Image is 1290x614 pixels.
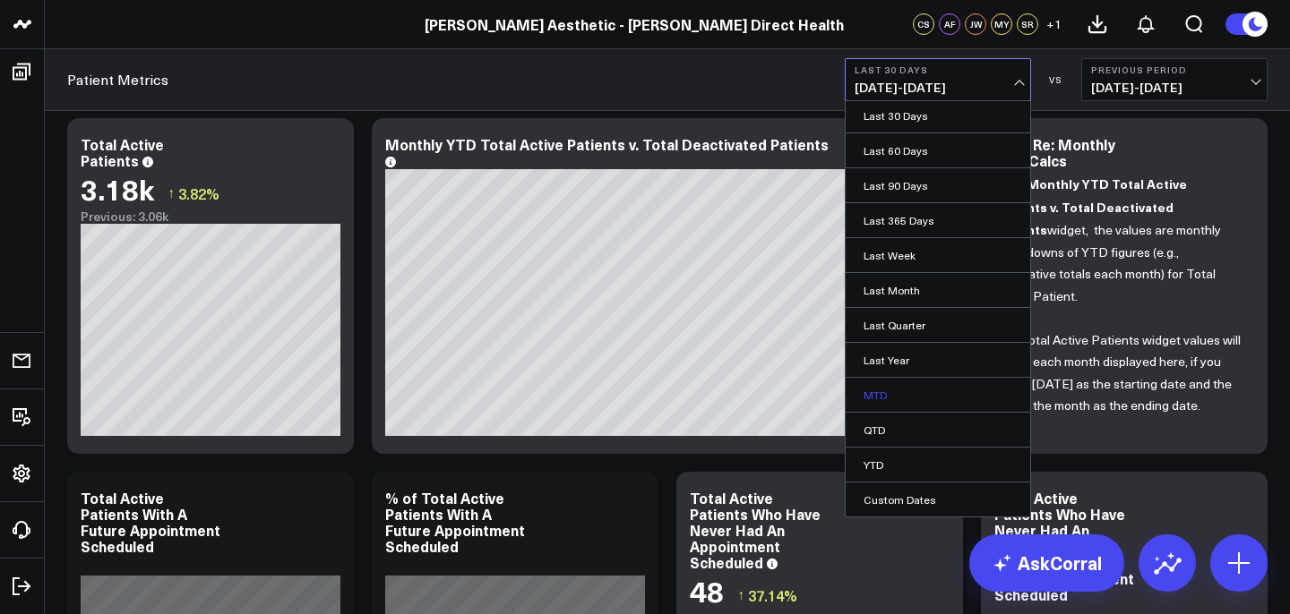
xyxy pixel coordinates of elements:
div: % of Total Active Patients With A Future Appointment Scheduled [385,488,525,556]
div: AF [939,13,960,35]
div: Monthly YTD Total Active Patients v. Total Deactivated Patients [385,134,829,154]
span: ↑ [737,584,744,607]
p: In the widget, the values are monthly breakdowns of YTD figures (e.g., cumulative totals each mon... [994,173,1241,307]
div: 48 [690,575,724,607]
a: Last 30 Days [846,98,1030,132]
span: 37.14% [748,585,797,605]
span: 3.82% [178,183,219,203]
span: [DATE] - [DATE] [1091,81,1258,95]
a: Last Month [846,273,1030,307]
div: CS [913,13,934,35]
button: Last 30 Days[DATE]-[DATE] [845,58,1031,101]
a: QTD [846,413,1030,447]
div: Total Active Patients Who Have Never Had An Appointment Scheduled [690,488,821,572]
div: Note Re: Monthly YTD Calcs [994,134,1115,170]
div: SR [1017,13,1038,35]
a: Last 90 Days [846,168,1030,202]
a: [PERSON_NAME] Aesthetic - [PERSON_NAME] Direct Health [425,14,844,34]
div: Previous: 3.06k [81,209,340,224]
div: 3.18k [81,173,154,205]
span: ↑ [168,182,175,205]
div: Total Active Patients With A Future Appointment Scheduled [81,488,220,556]
a: Patient Metrics [67,70,168,90]
div: Total Active Patients [81,134,164,170]
b: Monthly YTD Total Active Patients v. Total Deactivated Patients [994,175,1187,238]
a: Last 365 Days [846,203,1030,237]
div: MY [991,13,1012,35]
div: JW [965,13,986,35]
a: Last Year [846,343,1030,377]
span: + 1 [1046,18,1062,30]
a: Last 60 Days [846,133,1030,167]
button: +1 [1043,13,1064,35]
button: Previous Period[DATE]-[DATE] [1081,58,1268,101]
span: [DATE] - [DATE] [855,81,1021,95]
b: Last 30 Days [855,64,1021,75]
a: Last Week [846,238,1030,272]
b: Previous Period [1091,64,1258,75]
a: AskCorral [969,534,1124,592]
a: MTD [846,378,1030,412]
div: VS [1040,74,1072,85]
p: The Total Active Patients widget values will match each month displayed here, if you select [DATE... [994,329,1241,417]
a: Custom Dates [846,482,1030,516]
a: Last Quarter [846,308,1030,342]
div: Total Active Patients Who Have Never Had An Appointment Scheduled With A Future Appointment Sched... [994,488,1134,604]
a: YTD [846,448,1030,482]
